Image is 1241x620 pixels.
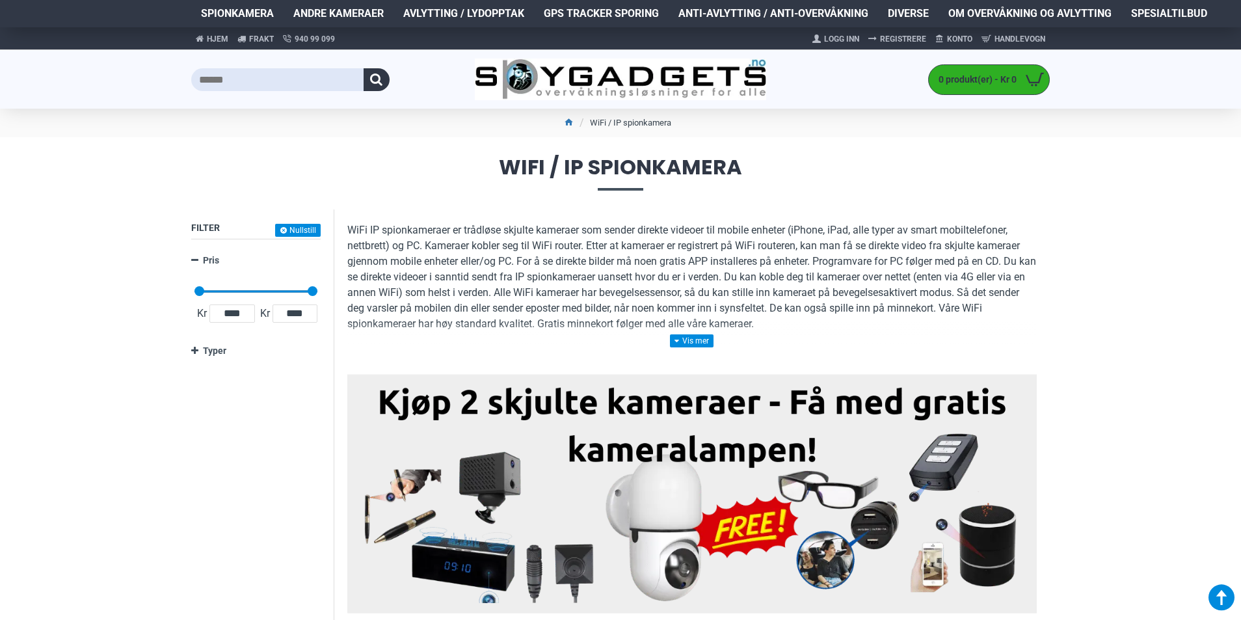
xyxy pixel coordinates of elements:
[207,33,228,45] span: Hjem
[347,222,1037,332] p: WiFi IP spionkameraer er trådløse skjulte kameraer som sender direkte videoer til mobile enheter ...
[808,29,864,49] a: Logg Inn
[233,27,278,50] a: Frakt
[864,29,931,49] a: Registrere
[191,27,233,50] a: Hjem
[191,340,321,362] a: Typer
[994,33,1045,45] span: Handlevogn
[977,29,1050,49] a: Handlevogn
[295,33,335,45] span: 940 99 099
[880,33,926,45] span: Registrere
[888,6,929,21] span: Diverse
[931,29,977,49] a: Konto
[249,33,274,45] span: Frakt
[191,249,321,272] a: Pris
[275,224,321,237] button: Nullstill
[929,73,1020,87] span: 0 produkt(er) - Kr 0
[357,381,1027,603] img: Kjøp 2 skjulte kameraer – Få med gratis kameralampe!
[678,6,868,21] span: Anti-avlytting / Anti-overvåkning
[947,33,972,45] span: Konto
[948,6,1112,21] span: Om overvåkning og avlytting
[544,6,659,21] span: GPS Tracker Sporing
[475,59,767,101] img: SpyGadgets.no
[194,306,209,321] span: Kr
[258,306,273,321] span: Kr
[201,6,274,21] span: Spionkamera
[293,6,384,21] span: Andre kameraer
[191,222,220,233] span: Filter
[403,6,524,21] span: Avlytting / Lydopptak
[929,65,1049,94] a: 0 produkt(er) - Kr 0
[1131,6,1207,21] span: Spesialtilbud
[824,33,859,45] span: Logg Inn
[191,157,1050,190] span: WiFi / IP spionkamera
